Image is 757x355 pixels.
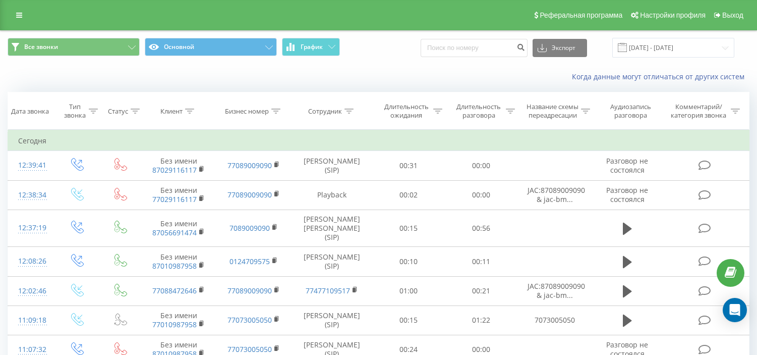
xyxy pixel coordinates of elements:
div: Тип звонка [63,103,86,120]
a: 87010987958 [152,261,197,271]
a: 77089009090 [227,161,272,170]
div: Название схемы переадресации [527,103,578,120]
a: 77010987958 [152,320,197,329]
div: 12:39:41 [18,156,44,175]
td: 00:00 [445,180,517,210]
div: Дата звонка [11,107,49,116]
div: Комментарий/категория звонка [669,103,728,120]
td: Без имени [141,306,216,335]
div: Open Intercom Messenger [723,298,747,322]
td: 01:22 [445,306,517,335]
a: 7089009090 [229,223,270,233]
span: JAC:87089009090 & jac-bm... [528,281,585,300]
a: 77029116117 [152,194,197,204]
a: Когда данные могут отличаться от других систем [572,72,749,81]
button: Основной [145,38,277,56]
div: 12:37:19 [18,218,44,238]
div: Сотрудник [308,107,342,116]
td: 00:02 [373,180,445,210]
input: Поиск по номеру [421,39,528,57]
td: [PERSON_NAME] (SIP) [292,151,373,180]
td: Без имени [141,151,216,180]
td: Без имени [141,247,216,276]
span: Настройки профиля [640,11,706,19]
div: 12:02:46 [18,281,44,301]
a: 77477109517 [306,286,350,295]
td: Сегодня [8,131,749,151]
span: Все звонки [24,43,58,51]
div: Длительность разговора [454,103,503,120]
a: 0124709575 [229,257,270,266]
span: Выход [722,11,743,19]
td: 7073005050 [517,306,593,335]
td: [PERSON_NAME] [PERSON_NAME] (SIP) [292,210,373,247]
a: 77073005050 [227,315,272,325]
td: 00:56 [445,210,517,247]
button: График [282,38,340,56]
a: 77088472646 [152,286,197,295]
span: JAC:87089009090 & jac-bm... [528,185,585,204]
div: 11:09:18 [18,311,44,330]
td: [PERSON_NAME] (SIP) [292,247,373,276]
td: 00:10 [373,247,445,276]
a: 77073005050 [227,344,272,354]
div: 12:38:34 [18,185,44,205]
td: 00:11 [445,247,517,276]
span: Разговор не состоялся [606,156,648,175]
div: Длительность ожидания [382,103,431,120]
a: 77089009090 [227,190,272,199]
td: Без имени [141,180,216,210]
div: 12:08:26 [18,251,44,271]
span: График [301,43,323,50]
td: 01:00 [373,276,445,306]
td: 00:15 [373,210,445,247]
td: [PERSON_NAME] (SIP) [292,306,373,335]
td: 00:31 [373,151,445,180]
td: 00:21 [445,276,517,306]
a: 87056691474 [152,228,197,237]
button: Все звонки [8,38,140,56]
td: 00:15 [373,306,445,335]
td: 00:00 [445,151,517,180]
span: Разговор не состоялся [606,185,648,204]
a: 87029116117 [152,165,197,175]
a: 77089009090 [227,286,272,295]
div: Клиент [160,107,183,116]
td: Playback [292,180,373,210]
td: Без имени [141,210,216,247]
div: Бизнес номер [225,107,269,116]
span: Реферальная программа [540,11,622,19]
button: Экспорт [533,39,587,57]
div: Статус [108,107,128,116]
div: Аудиозапись разговора [602,103,660,120]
